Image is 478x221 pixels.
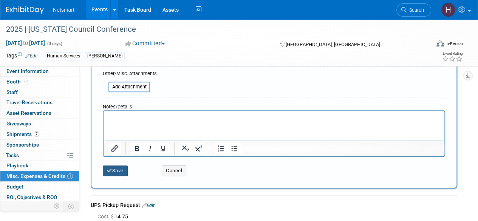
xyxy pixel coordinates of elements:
div: Human Services [45,52,82,60]
div: Event Format [396,39,463,51]
span: Shipments [6,131,39,137]
i: Booth reservation complete [24,79,28,83]
button: Numbered list [215,143,227,154]
button: Subscript [179,143,192,154]
div: 2025 | [US_STATE] Council Conference [3,23,424,36]
span: to [22,40,29,46]
span: (3 days) [46,41,62,46]
img: Hannah Norsworthy [441,3,455,17]
img: Format-Inperson.png [436,40,444,46]
a: Shipments7 [0,129,79,139]
td: Toggle Event Tabs [64,201,79,211]
a: Edit [25,53,38,59]
span: Giveaways [6,121,31,127]
span: Booth [6,79,29,85]
span: [DATE] [DATE] [6,40,45,46]
span: Search [407,7,424,13]
span: Event Information [6,68,49,74]
a: Misc. Expenses & Credits1 [0,171,79,181]
button: Committed [123,40,168,48]
button: Save [103,165,128,176]
span: Budget [6,184,23,190]
a: Sponsorships [0,140,79,150]
span: Cost: $ [97,213,114,219]
a: Playbook [0,161,79,171]
div: UPS Pickup Request [91,201,457,210]
iframe: Rich Text Area [104,111,444,141]
a: Giveaways [0,119,79,129]
a: Search [396,3,431,17]
div: Other/Misc. Attachments: [103,70,158,79]
button: Bold [130,143,143,154]
span: Staff [6,89,18,95]
button: Superscript [192,143,205,154]
a: Tasks [0,150,79,161]
a: Event Information [0,66,79,76]
span: Tasks [6,152,19,158]
div: Notes/Details: [103,100,445,110]
span: 1 [67,173,73,179]
span: Playbook [6,162,28,168]
span: Misc. Expenses & Credits [6,173,73,179]
button: Cancel [162,165,186,176]
img: ExhibitDay [6,6,44,14]
span: [GEOGRAPHIC_DATA], [GEOGRAPHIC_DATA] [285,42,380,47]
button: Underline [157,143,170,154]
button: Bullet list [228,143,241,154]
span: Sponsorships [6,142,39,148]
span: ROI, Objectives & ROO [6,194,57,200]
td: Personalize Event Tab Strip [51,201,64,211]
div: Event Rating [442,52,463,56]
a: Booth [0,77,79,87]
a: Edit [142,203,155,208]
a: ROI, Objectives & ROO [0,192,79,202]
span: Travel Reservations [6,99,53,105]
a: Asset Reservations [0,108,79,118]
span: Asset Reservations [6,110,51,116]
div: [PERSON_NAME] [85,52,125,60]
button: Italic [144,143,156,154]
a: Budget [0,182,79,192]
span: Netsmart [53,7,74,13]
a: Staff [0,87,79,97]
span: 7 [34,131,39,137]
a: Travel Reservations [0,97,79,108]
div: In-Person [445,41,463,46]
button: Insert/edit link [108,143,121,154]
span: 14.75 [97,213,131,219]
td: Tags [6,52,38,60]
